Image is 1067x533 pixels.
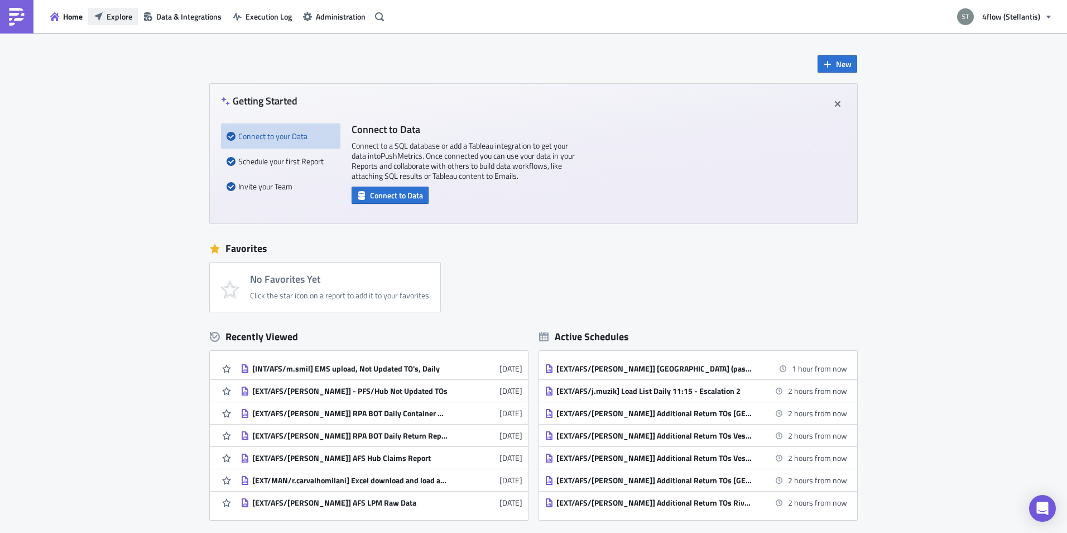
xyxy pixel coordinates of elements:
div: [EXT/AFS/[PERSON_NAME]] RPA BOT Daily Container Check v2 [252,408,448,418]
a: [EXT/MAN/r.carvalhomilani] Excel download and load assignment list to GEFCO Hub Mulhouse[DATE] [241,469,522,491]
div: Open Intercom Messenger [1029,495,1056,522]
div: [INT/AFS/m.smil] EMS upload, Not Updated TO's, Daily [252,364,448,374]
a: [EXT/AFS/[PERSON_NAME]] AFS Hub Claims Report[DATE] [241,447,522,469]
div: [EXT/AFS/[PERSON_NAME]] AFS Hub Claims Report [252,453,448,463]
div: Favorites [210,240,857,257]
time: 2025-09-12T13:07:57Z [499,474,522,486]
time: 2025-09-17 12:00 [788,430,847,441]
div: Invite your Team [227,174,335,199]
div: Schedule your first Report [227,149,335,174]
span: 4flow (Stellantis) [982,11,1040,22]
button: Connect to Data [352,187,429,204]
time: 2025-09-17 12:00 [788,497,847,508]
time: 2025-09-15T12:39:48Z [499,385,522,397]
a: [INT/AFS/m.smil] EMS upload, Not Updated TO's, Daily[DATE] [241,358,522,379]
button: Home [45,8,88,25]
time: 2025-09-15T12:17:06Z [499,407,522,419]
button: Administration [297,8,371,25]
h4: Getting Started [221,95,297,107]
a: [EXT/AFS/[PERSON_NAME]] - PFS/Hub Not Updated TOs[DATE] [241,380,522,402]
button: 4flow (Stellantis) [950,4,1059,29]
div: [EXT/AFS/[PERSON_NAME]] [GEOGRAPHIC_DATA] (past 24h) [556,364,752,374]
div: Active Schedules [539,330,629,343]
span: Home [63,11,83,22]
div: [EXT/AFS/[PERSON_NAME]] Additional Return TOs Vesoul (FR Hubs) [556,431,752,441]
div: [EXT/AFS/[PERSON_NAME]] AFS LPM Raw Data [252,498,448,508]
button: Execution Log [227,8,297,25]
a: [EXT/AFS/[PERSON_NAME]] RPA BOT Daily Container Check v2[DATE] [241,402,522,424]
a: [EXT/AFS/[PERSON_NAME]] [GEOGRAPHIC_DATA] (past 24h)1 hour from now [545,358,847,379]
button: New [818,55,857,73]
a: [EXT/AFS/[PERSON_NAME]] Additional Return TOs Vesoul (FR Hubs)2 hours from now [545,425,847,446]
a: [EXT/AFS/[PERSON_NAME]] Additional Return TOs [GEOGRAPHIC_DATA]2 hours from now [545,469,847,491]
time: 2025-09-15T12:40:26Z [499,363,522,374]
span: New [836,58,852,70]
span: Administration [316,11,366,22]
div: [EXT/MAN/r.carvalhomilani] Excel download and load assignment list to GEFCO Hub Mulhouse [252,475,448,486]
time: 2025-09-17 12:00 [788,474,847,486]
div: Recently Viewed [210,329,528,345]
div: [EXT/AFS/[PERSON_NAME]] Additional Return TOs [GEOGRAPHIC_DATA] [556,475,752,486]
button: Data & Integrations [138,8,227,25]
div: Click the star icon on a report to add it to your favorites [250,291,429,301]
button: Explore [88,8,138,25]
time: 2025-09-17 11:15 [788,385,847,397]
time: 2025-09-17 12:00 [788,407,847,419]
a: [EXT/AFS/j.muzik] Load List Daily 11:15 - Escalation 22 hours from now [545,380,847,402]
div: Connect to your Data [227,123,335,149]
h4: Connect to Data [352,123,575,135]
div: [EXT/AFS/[PERSON_NAME]] RPA BOT Daily Return Report [252,431,448,441]
time: 2025-09-17 11:00 [792,363,847,374]
img: Avatar [956,7,975,26]
h4: No Favorites Yet [250,274,429,285]
img: PushMetrics [8,8,26,26]
span: Connect to Data [370,189,423,201]
a: Connect to Data [352,188,429,200]
time: 2025-09-15T12:16:34Z [499,430,522,441]
div: [EXT/AFS/j.muzik] Load List Daily 11:15 - Escalation 2 [556,386,752,396]
p: Connect to a SQL database or add a Tableau integration to get your data into PushMetrics . Once c... [352,141,575,181]
time: 2025-09-15T12:16:01Z [499,452,522,464]
span: Explore [107,11,132,22]
div: [EXT/AFS/[PERSON_NAME]] Additional Return TOs Vesoul (EU Hubs) [556,453,752,463]
a: [EXT/AFS/[PERSON_NAME]] AFS LPM Raw Data[DATE] [241,492,522,513]
a: [EXT/AFS/[PERSON_NAME]] Additional Return TOs [GEOGRAPHIC_DATA]2 hours from now [545,402,847,424]
time: 2025-09-17 12:00 [788,452,847,464]
div: [EXT/AFS/[PERSON_NAME]] - PFS/Hub Not Updated TOs [252,386,448,396]
span: Execution Log [246,11,292,22]
time: 2025-09-11T14:07:10Z [499,497,522,508]
a: [EXT/AFS/[PERSON_NAME]] Additional Return TOs Rivalta2 hours from now [545,492,847,513]
span: Data & Integrations [156,11,222,22]
a: [EXT/AFS/[PERSON_NAME]] Additional Return TOs Vesoul (EU Hubs)2 hours from now [545,447,847,469]
a: [EXT/AFS/[PERSON_NAME]] RPA BOT Daily Return Report[DATE] [241,425,522,446]
div: [EXT/AFS/[PERSON_NAME]] Additional Return TOs [GEOGRAPHIC_DATA] [556,408,752,418]
div: [EXT/AFS/[PERSON_NAME]] Additional Return TOs Rivalta [556,498,752,508]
